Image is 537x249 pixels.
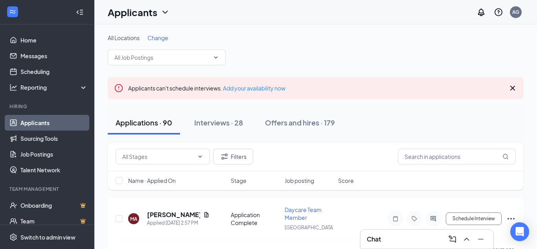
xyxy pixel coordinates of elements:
[391,216,400,222] svg: Note
[20,115,88,131] a: Applicants
[462,234,471,244] svg: ChevronUp
[20,197,88,213] a: OnboardingCrown
[502,153,509,160] svg: MagnifyingGlass
[474,233,487,245] button: Minimize
[223,85,285,92] a: Add your availability now
[20,233,75,241] div: Switch to admin view
[20,83,88,91] div: Reporting
[508,83,517,93] svg: Cross
[116,118,172,127] div: Applications · 90
[20,48,88,64] a: Messages
[128,85,285,92] span: Applicants can't schedule interviews.
[9,8,17,16] svg: WorkstreamLogo
[20,131,88,146] a: Sourcing Tools
[9,103,86,110] div: Hiring
[128,177,176,184] span: Name · Applied On
[231,177,246,184] span: Stage
[476,234,486,244] svg: Minimize
[428,216,438,222] svg: ActiveChat
[76,8,84,16] svg: Collapse
[20,213,88,229] a: TeamCrown
[194,118,243,127] div: Interviews · 28
[108,34,140,41] span: All Locations
[9,186,86,192] div: Team Management
[130,216,137,222] div: MA
[285,225,335,231] span: [GEOGRAPHIC_DATA]
[231,211,280,227] div: Application Complete
[506,214,516,223] svg: Ellipses
[446,233,459,245] button: ComposeMessage
[20,162,88,178] a: Talent Network
[160,7,170,17] svg: ChevronDown
[213,149,253,164] button: Filter Filters
[410,216,419,222] svg: Tag
[20,146,88,162] a: Job Postings
[265,118,335,127] div: Offers and hires · 179
[114,53,210,62] input: All Job Postings
[220,152,229,161] svg: Filter
[338,177,354,184] span: Score
[494,7,503,17] svg: QuestionInfo
[122,152,194,161] input: All Stages
[510,222,529,241] div: Open Intercom Messenger
[367,235,381,243] h3: Chat
[20,32,88,48] a: Home
[213,54,219,61] svg: ChevronDown
[114,83,123,93] svg: Error
[285,177,314,184] span: Job posting
[9,233,17,241] svg: Settings
[197,153,203,160] svg: ChevronDown
[512,9,519,15] div: AG
[448,234,457,244] svg: ComposeMessage
[476,7,486,17] svg: Notifications
[147,210,200,219] h5: [PERSON_NAME]
[285,206,322,221] span: Daycare Team Member
[20,64,88,79] a: Scheduling
[398,149,516,164] input: Search in applications
[108,6,157,19] h1: Applicants
[203,212,210,218] svg: Document
[9,83,17,91] svg: Analysis
[446,212,502,225] button: Schedule Interview
[460,233,473,245] button: ChevronUp
[147,219,210,227] div: Applied [DATE] 2:57 PM
[147,34,168,41] span: Change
